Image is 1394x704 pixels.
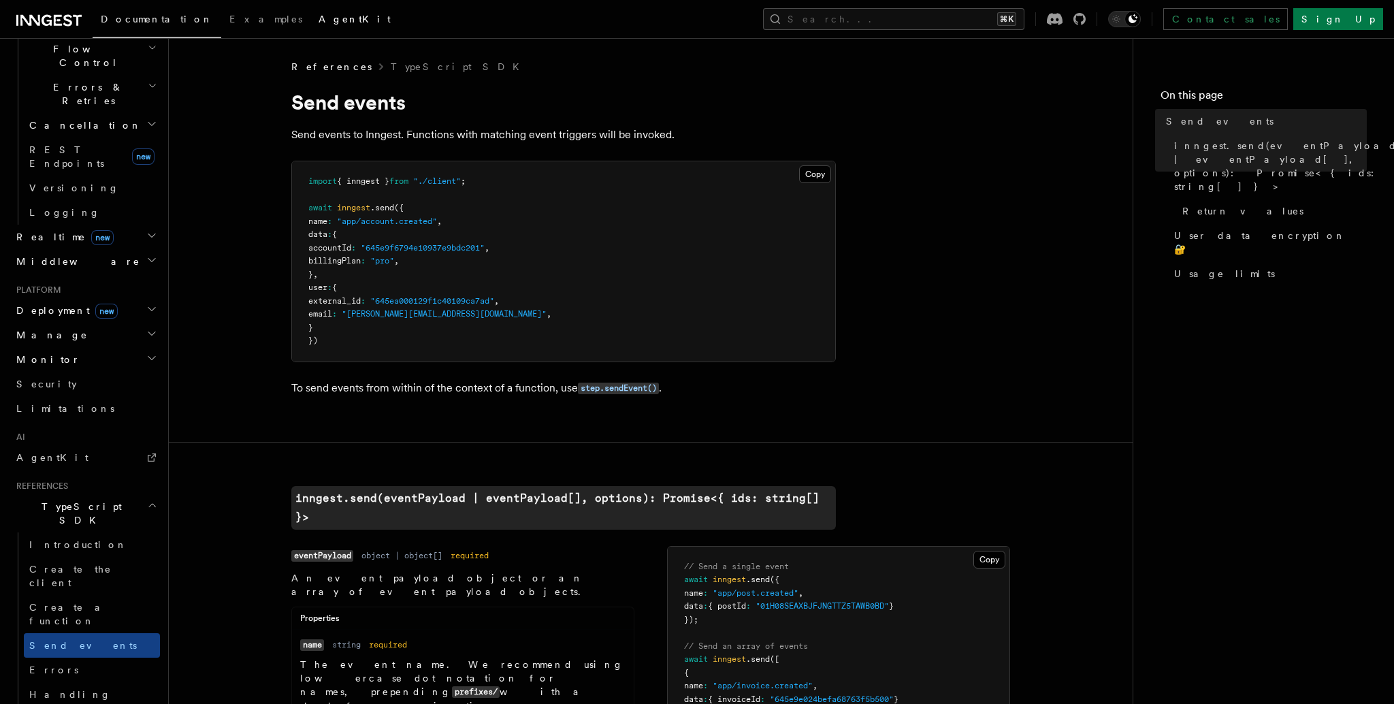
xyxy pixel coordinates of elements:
span: Create a function [29,602,110,626]
span: email [308,309,332,319]
span: ; [461,176,466,186]
span: "app/account.created" [337,217,437,226]
span: : [351,243,356,253]
a: Return values [1177,199,1367,223]
span: : [703,681,708,690]
dd: object | object[] [361,550,442,561]
span: , [813,681,817,690]
span: "645e9e024befa68763f5b500" [770,694,894,704]
span: // Send an array of events [684,641,808,651]
a: Versioning [24,176,160,200]
button: Manage [11,323,160,347]
button: Deploymentnew [11,298,160,323]
span: , [394,256,399,266]
button: Flow Control [24,37,160,75]
span: , [494,296,499,306]
span: "app/invoice.created" [713,681,813,690]
dd: string [332,639,361,650]
span: new [95,304,118,319]
span: { postId [708,601,746,611]
a: AgentKit [11,445,160,470]
span: } [308,323,313,332]
h1: Send events [291,90,836,114]
a: step.sendEvent() [578,381,659,394]
span: Return values [1182,204,1303,218]
span: AgentKit [16,452,88,463]
span: external_id [308,296,361,306]
div: Properties [292,613,634,630]
span: REST Endpoints [29,144,104,169]
span: Send events [29,640,137,651]
a: AgentKit [310,4,399,37]
span: .send [746,575,770,584]
button: Copy [799,165,831,183]
span: billingPlan [308,256,361,266]
span: : [760,694,765,704]
span: : [327,229,332,239]
span: Versioning [29,182,119,193]
span: , [313,270,318,279]
span: new [91,230,114,245]
span: Send events [1166,114,1274,128]
span: "[PERSON_NAME][EMAIL_ADDRESS][DOMAIN_NAME]" [342,309,547,319]
span: inngest [337,203,370,212]
a: Limitations [11,396,160,421]
span: name [308,217,327,226]
span: accountId [308,243,351,253]
span: // Send a single event [684,562,789,571]
p: Send events to Inngest. Functions with matching event triggers will be invoked. [291,125,836,144]
a: Send events [1161,109,1367,133]
a: TypeScript SDK [391,60,528,74]
button: Toggle dark mode [1108,11,1141,27]
span: Create the client [29,564,112,588]
span: User data encryption 🔐 [1174,229,1367,256]
span: } [889,601,894,611]
span: "app/post.created" [713,588,798,598]
span: , [798,588,803,598]
span: new [132,148,155,165]
span: "645e9f6794e10937e9bdc201" [361,243,485,253]
span: TypeScript SDK [11,500,147,527]
span: data [684,694,703,704]
a: inngest.send(eventPayload | eventPayload[], options): Promise<{ ids: string[] }> [291,486,836,530]
span: Logging [29,207,100,218]
span: Platform [11,285,61,295]
span: , [437,217,442,226]
span: : [361,296,366,306]
span: Documentation [101,14,213,25]
span: Usage limits [1174,267,1275,281]
code: name [300,639,324,651]
span: { inngest } [337,176,389,186]
span: Manage [11,328,88,342]
span: Realtime [11,230,114,244]
span: ({ [394,203,404,212]
span: Limitations [16,403,114,414]
span: : [332,309,337,319]
a: Contact sales [1163,8,1288,30]
button: Monitor [11,347,160,372]
span: "./client" [413,176,461,186]
a: Usage limits [1169,261,1367,286]
span: { invoiceId [708,694,760,704]
dd: required [369,639,407,650]
span: user [308,283,327,292]
button: Middleware [11,249,160,274]
button: TypeScript SDK [11,494,160,532]
span: } [308,270,313,279]
span: }) [308,336,318,345]
button: Cancellation [24,113,160,138]
span: AI [11,432,25,443]
a: Security [11,372,160,396]
span: Cancellation [24,118,142,132]
a: Create the client [24,557,160,595]
span: .send [370,203,394,212]
code: step.sendEvent() [578,383,659,394]
kbd: ⌘K [997,12,1016,26]
span: await [308,203,332,212]
span: ([ [770,654,779,664]
span: "645ea000129f1c40109ca7ad" [370,296,494,306]
a: Examples [221,4,310,37]
span: .send [746,654,770,664]
span: : [703,601,708,611]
